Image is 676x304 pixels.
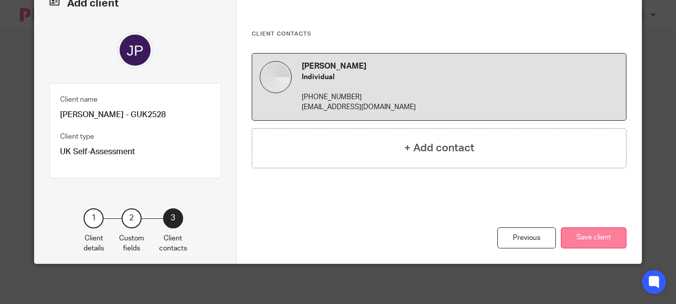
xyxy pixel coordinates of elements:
p: Custom fields [119,233,144,254]
h5: Individual [302,72,618,82]
p: [EMAIL_ADDRESS][DOMAIN_NAME] [302,102,618,112]
button: Save client [561,227,626,249]
div: 2 [122,208,142,228]
img: svg%3E [117,32,153,68]
div: Previous [497,227,556,249]
p: Client contacts [159,233,187,254]
label: Client name [60,95,98,105]
div: 3 [163,208,183,228]
h4: [PERSON_NAME] [302,61,618,72]
p: [PHONE_NUMBER] [302,92,618,102]
p: UK Self-Assessment [60,147,211,157]
label: Client type [60,132,94,142]
h4: + Add contact [404,140,474,156]
p: [PERSON_NAME] - GUK2528 [60,110,211,120]
h3: Client contacts [252,30,626,38]
div: 1 [84,208,104,228]
img: default.jpg [260,61,292,93]
p: Client details [84,233,104,254]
